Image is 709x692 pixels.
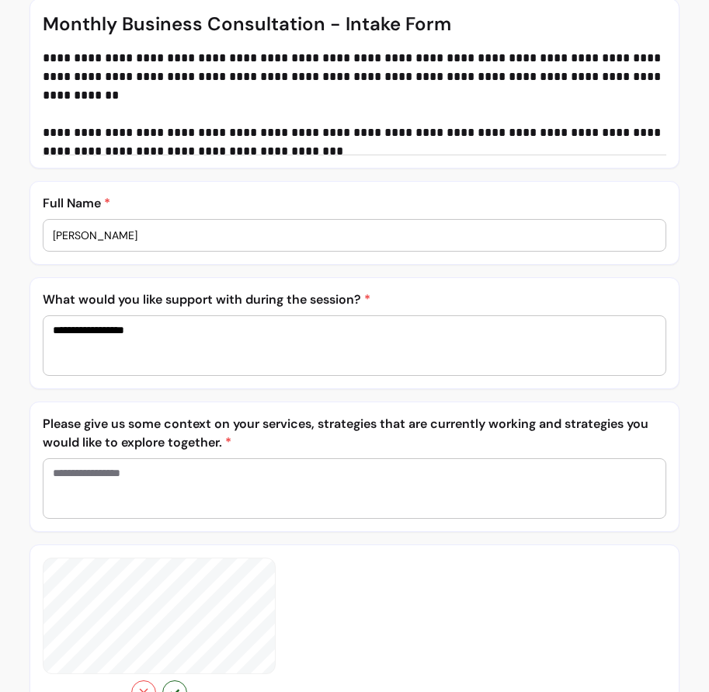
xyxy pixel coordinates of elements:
[43,12,666,37] p: Monthly Business Consultation - Intake Form
[43,290,666,309] p: What would you like support with during the session?
[53,228,656,243] input: Enter your answer
[43,194,666,213] p: Full Name
[53,465,656,512] textarea: Enter your answer
[53,322,656,369] textarea: Enter your answer
[43,415,666,452] p: Please give us some context on your services, strategies that are currently working and strategie...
